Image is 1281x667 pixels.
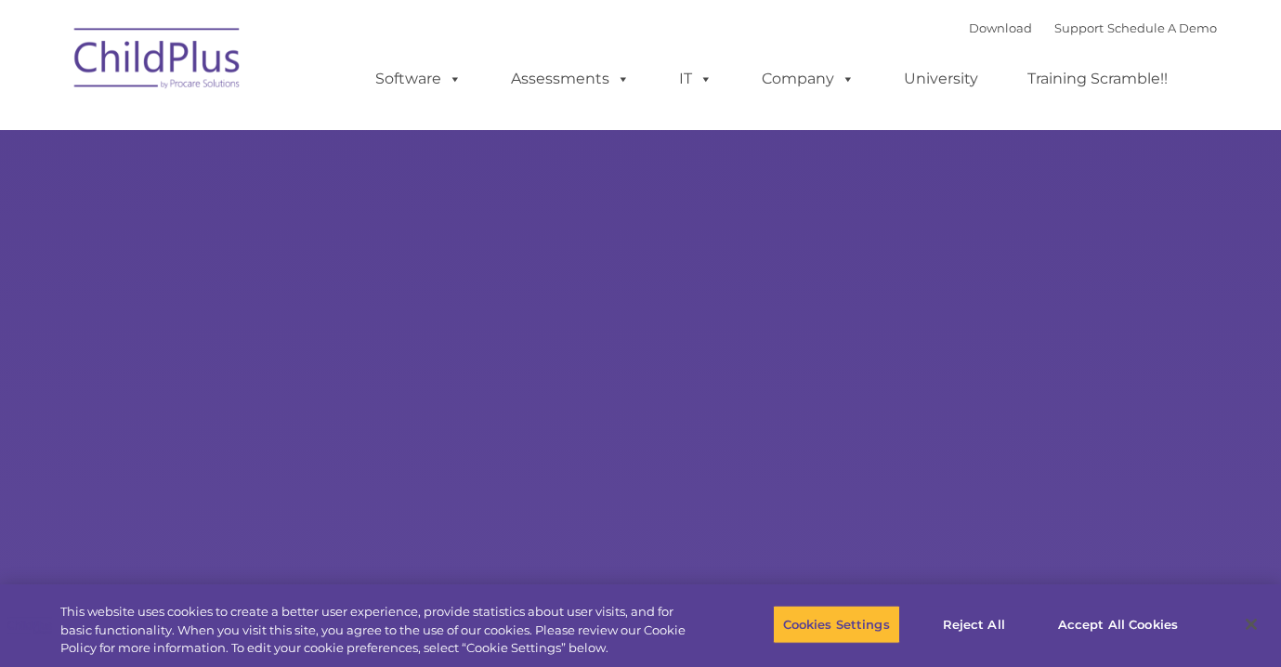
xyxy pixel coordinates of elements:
[1231,604,1272,645] button: Close
[1054,20,1104,35] a: Support
[1107,20,1217,35] a: Schedule A Demo
[357,60,480,98] a: Software
[969,20,1032,35] a: Download
[885,60,997,98] a: University
[916,605,1032,644] button: Reject All
[60,603,704,658] div: This website uses cookies to create a better user experience, provide statistics about user visit...
[492,60,648,98] a: Assessments
[969,20,1217,35] font: |
[660,60,731,98] a: IT
[65,15,251,108] img: ChildPlus by Procare Solutions
[743,60,873,98] a: Company
[1048,605,1188,644] button: Accept All Cookies
[773,605,900,644] button: Cookies Settings
[1009,60,1186,98] a: Training Scramble!!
